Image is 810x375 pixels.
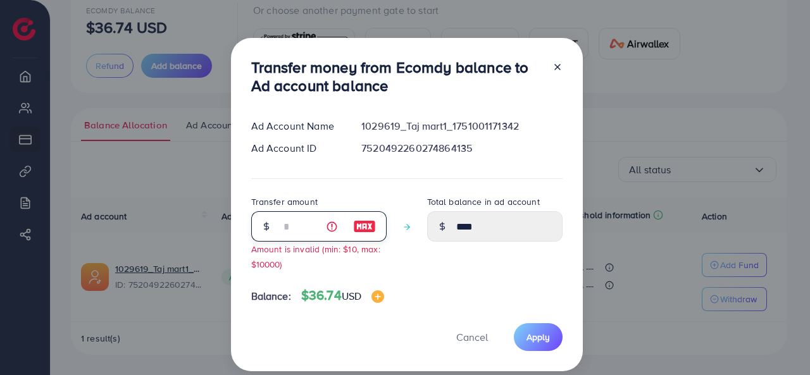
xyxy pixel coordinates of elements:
div: 1029619_Taj mart1_1751001171342 [351,119,572,133]
h4: $36.74 [301,288,384,304]
span: Apply [526,331,550,343]
button: Cancel [440,323,504,350]
span: Cancel [456,330,488,344]
label: Transfer amount [251,195,318,208]
small: Amount is invalid (min: $10, max: $10000) [251,243,380,269]
span: USD [342,289,361,303]
img: image [371,290,384,303]
h3: Transfer money from Ecomdy balance to Ad account balance [251,58,542,95]
div: Ad Account Name [241,119,352,133]
iframe: Chat [756,318,801,366]
button: Apply [514,323,563,350]
div: Ad Account ID [241,141,352,156]
label: Total balance in ad account [427,195,540,208]
div: 7520492260274864135 [351,141,572,156]
span: Balance: [251,289,291,304]
img: image [353,219,376,234]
